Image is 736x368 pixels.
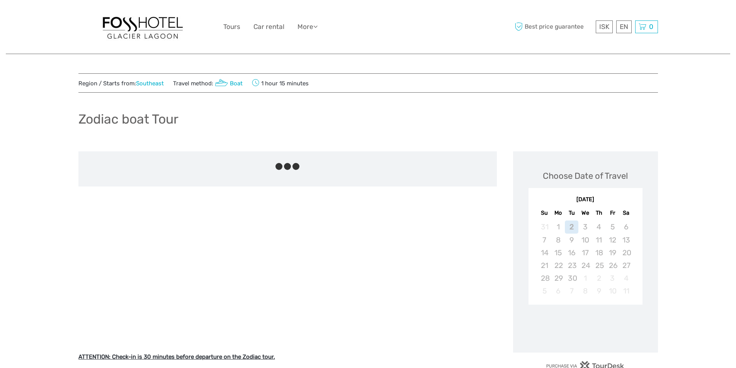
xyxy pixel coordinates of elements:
a: Southeast [136,80,164,87]
div: [DATE] [529,196,643,204]
img: 1303-6910c56d-1cb8-4c54-b886-5f11292459f5_logo_big.jpg [100,13,185,41]
div: Not available Sunday, October 5th, 2025 [538,285,551,297]
div: Not available Thursday, September 25th, 2025 [592,259,606,272]
a: More [297,21,318,32]
div: Not available Saturday, September 13th, 2025 [619,234,633,246]
a: Boat [213,80,243,87]
a: Car rental [253,21,284,32]
div: Not available Sunday, September 7th, 2025 [538,234,551,246]
div: Not available Sunday, September 28th, 2025 [538,272,551,285]
h1: Zodiac boat Tour [78,111,178,127]
div: Not available Tuesday, September 9th, 2025 [565,234,578,246]
div: Not available Sunday, September 21st, 2025 [538,259,551,272]
div: Not available Thursday, October 2nd, 2025 [592,272,606,285]
div: Not available Saturday, September 6th, 2025 [619,220,633,233]
span: Region / Starts from: [78,80,164,88]
div: Not available Sunday, September 14th, 2025 [538,246,551,259]
div: Not available Wednesday, October 1st, 2025 [578,272,592,285]
div: Not available Saturday, October 11th, 2025 [619,285,633,297]
div: Choose Date of Travel [543,170,628,182]
div: Not available Friday, October 3rd, 2025 [606,272,619,285]
div: Not available Tuesday, October 7th, 2025 [565,285,578,297]
div: Not available Wednesday, September 17th, 2025 [578,246,592,259]
div: Not available Tuesday, September 23rd, 2025 [565,259,578,272]
div: Not available Friday, September 12th, 2025 [606,234,619,246]
span: Travel method: [173,78,243,88]
div: Not available Wednesday, October 8th, 2025 [578,285,592,297]
div: Sa [619,208,633,218]
div: Not available Monday, October 6th, 2025 [551,285,565,297]
div: EN [616,20,632,33]
div: Not available Tuesday, September 30th, 2025 [565,272,578,285]
div: Not available Friday, September 19th, 2025 [606,246,619,259]
div: Not available Monday, September 22nd, 2025 [551,259,565,272]
div: Not available Thursday, September 4th, 2025 [592,220,606,233]
span: 0 [648,23,654,31]
a: Tours [223,21,240,32]
div: Not available Friday, September 26th, 2025 [606,259,619,272]
div: Loading... [583,325,588,330]
div: Not available Tuesday, September 2nd, 2025 [565,220,578,233]
div: Not available Thursday, September 18th, 2025 [592,246,606,259]
div: Not available Wednesday, September 10th, 2025 [578,234,592,246]
div: Not available Saturday, October 4th, 2025 [619,272,633,285]
div: Not available Tuesday, September 16th, 2025 [565,246,578,259]
div: Not available Monday, September 8th, 2025 [551,234,565,246]
div: Tu [565,208,578,218]
div: month 2025-09 [531,220,640,297]
div: Not available Wednesday, September 24th, 2025 [578,259,592,272]
div: Th [592,208,606,218]
span: Best price guarantee [513,20,594,33]
div: Not available Monday, September 15th, 2025 [551,246,565,259]
div: We [578,208,592,218]
div: Su [538,208,551,218]
span: 1 hour 15 minutes [252,78,309,88]
div: Not available Saturday, September 20th, 2025 [619,246,633,259]
div: Not available Thursday, October 9th, 2025 [592,285,606,297]
div: Not available Thursday, September 11th, 2025 [592,234,606,246]
span: ISK [599,23,609,31]
div: Not available Saturday, September 27th, 2025 [619,259,633,272]
div: Not available Friday, October 10th, 2025 [606,285,619,297]
div: Not available Friday, September 5th, 2025 [606,220,619,233]
div: Not available Monday, September 29th, 2025 [551,272,565,285]
div: Fr [606,208,619,218]
div: Not available Sunday, August 31st, 2025 [538,220,551,233]
div: Not available Wednesday, September 3rd, 2025 [578,220,592,233]
div: Not available Monday, September 1st, 2025 [551,220,565,233]
div: Mo [551,208,565,218]
strong: ATTENTION: Check-in is 30 minutes before departure on the Zodiac tour. [78,353,275,360]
